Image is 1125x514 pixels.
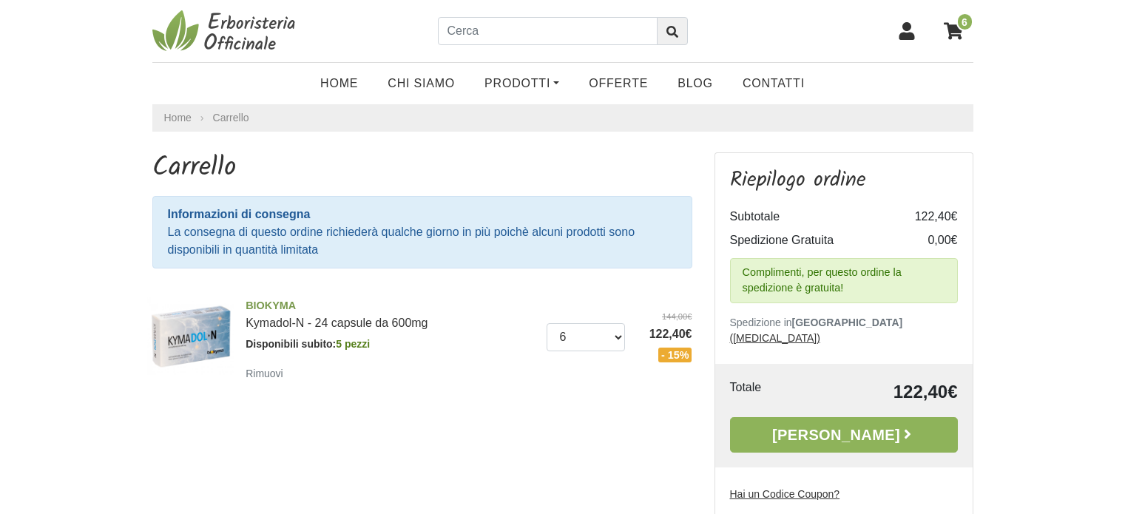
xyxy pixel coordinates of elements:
a: Chi Siamo [373,69,470,98]
a: Home [164,110,192,126]
a: [PERSON_NAME] [730,417,958,453]
input: Cerca [438,17,658,45]
div: La consegna di questo ordine richiederà qualche giorno in più poichè alcuni prodotti sono disponi... [152,196,692,268]
a: BIOKYMAKymadol-N - 24 capsule da 600mg [246,298,536,329]
small: Rimuovi [246,368,283,379]
a: Carrello [213,112,249,124]
u: Hai un Codice Coupon? [730,488,840,500]
td: 122,40€ [805,379,957,405]
a: Contatti [728,69,820,98]
a: OFFERTE [574,69,663,98]
div: Complimenti, per questo ordine la spedizione è gratuita! [730,258,958,303]
span: BIOKYMA [246,298,536,314]
a: Prodotti [470,69,574,98]
h3: Riepilogo ordine [730,168,958,193]
nav: breadcrumb [152,104,973,132]
img: Erboristeria Officinale [152,9,300,53]
a: Home [305,69,373,98]
td: 0,00€ [899,229,958,252]
td: Subtotale [730,205,899,229]
b: [GEOGRAPHIC_DATA] [792,317,903,328]
strong: Informazioni di consegna [168,208,311,220]
p: Spedizione in [730,315,958,346]
a: Rimuovi [246,364,289,382]
a: ([MEDICAL_DATA]) [730,332,820,344]
strong: 5 pezzi [336,338,370,350]
span: - 15% [658,348,692,362]
del: 144,00€ [636,311,692,323]
h1: Carrello [152,152,692,184]
td: Totale [730,379,805,405]
td: Spedizione Gratuita [730,229,899,252]
img: Kymadol-N - 24 capsule da 600mg [147,292,235,380]
span: 122,40€ [636,325,692,343]
small: Disponibili subito: [246,338,370,350]
label: Hai un Codice Coupon? [730,487,840,502]
a: Blog [663,69,728,98]
a: 6 [936,13,973,50]
span: 6 [956,13,973,31]
td: 122,40€ [899,205,958,229]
